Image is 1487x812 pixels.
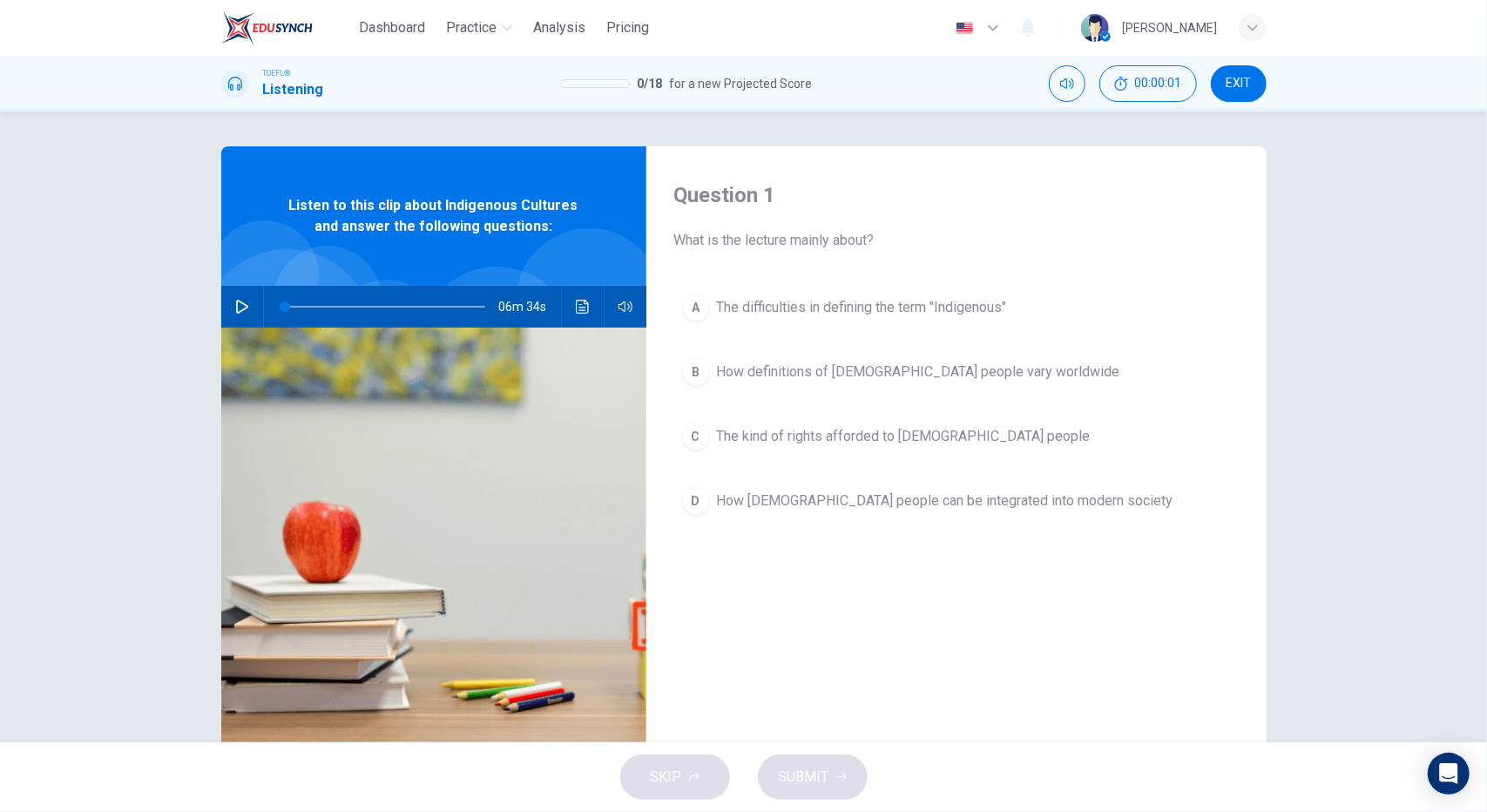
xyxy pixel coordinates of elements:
[221,328,646,752] img: Listen to this clip about Indigenous Cultures and answer the following questions:
[1226,77,1251,91] span: EXIT
[954,22,976,35] img: en
[717,362,1120,382] span: How definitions of [DEMOGRAPHIC_DATA] people vary worldwide
[674,181,1239,209] h4: Question 1
[717,297,1007,318] span: The difficulties in defining the term "Indigenous"
[1099,65,1197,102] button: 00:00:01
[526,12,592,44] button: Analysis
[682,423,710,450] div: C
[682,358,710,386] div: B
[569,286,597,328] button: Click to see the audio transcription
[439,12,519,44] button: Practice
[359,17,425,38] span: Dashboard
[606,17,649,38] span: Pricing
[674,286,1239,329] button: AThe difficulties in defining the term "Indigenous"
[682,487,710,515] div: D
[1099,65,1197,102] div: Hide
[1428,753,1470,795] div: Open Intercom Messenger
[221,10,313,45] img: EduSynch logo
[717,426,1091,447] span: The kind of rights afforded to [DEMOGRAPHIC_DATA] people
[1211,65,1267,102] button: EXIT
[669,73,812,94] span: for a new Projected Score
[674,415,1239,458] button: CThe kind of rights afforded to [DEMOGRAPHIC_DATA] people
[717,491,1173,511] span: How [DEMOGRAPHIC_DATA] people can be integrated into modern society
[599,12,656,44] button: Pricing
[533,17,585,38] span: Analysis
[263,79,324,100] h1: Listening
[263,67,291,79] span: TOEFL®
[446,17,497,38] span: Practice
[674,479,1239,523] button: DHow [DEMOGRAPHIC_DATA] people can be integrated into modern society
[499,286,561,328] span: 06m 34s
[278,195,590,237] span: Listen to this clip about Indigenous Cultures and answer the following questions:
[221,10,353,45] a: EduSynch logo
[352,12,432,44] button: Dashboard
[1135,77,1182,91] span: 00:00:01
[1081,14,1109,42] img: Profile picture
[637,73,662,94] span: 0 / 18
[674,230,1239,251] span: What is the lecture mainly about?
[674,350,1239,394] button: BHow definitions of [DEMOGRAPHIC_DATA] people vary worldwide
[1123,17,1218,38] div: [PERSON_NAME]
[1049,65,1085,102] div: Mute
[682,294,710,321] div: A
